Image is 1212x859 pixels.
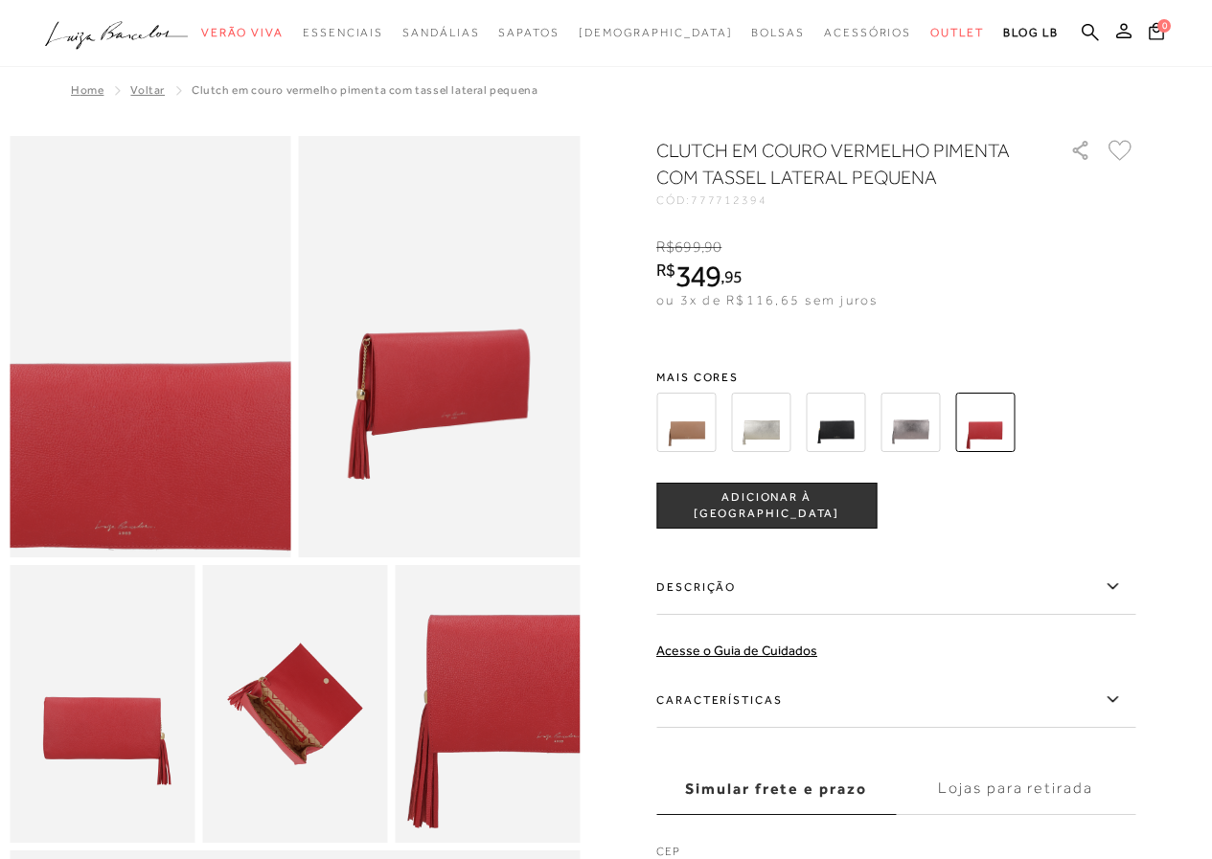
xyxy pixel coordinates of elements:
[731,393,790,452] img: CLUTCH EM COURO DOURADO COM TASSEL LATERAL PEQUENA
[402,26,479,39] span: Sandálias
[656,137,1016,191] h1: CLUTCH EM COURO VERMELHO PIMENTA COM TASSEL LATERAL PEQUENA
[724,266,743,286] span: 95
[303,26,383,39] span: Essenciais
[656,238,675,256] i: R$
[656,672,1135,728] label: Características
[930,15,984,51] a: noSubCategoriesText
[402,15,479,51] a: noSubCategoriesText
[579,15,733,51] a: noSubCategoriesText
[656,292,878,307] span: ou 3x de R$116,65 sem juros
[498,26,559,39] span: Sapatos
[806,393,865,452] img: CLUTCH EM COURO PRETO COM TASSEL LATERAL PEQUENA
[656,763,896,815] label: Simular frete e prazo
[1003,26,1059,39] span: BLOG LB
[657,489,876,523] span: ADICIONAR À [GEOGRAPHIC_DATA]
[656,393,716,452] img: CLUTCH EM COURO BEGE COM TASSEL LATERAL PEQUENA
[824,26,911,39] span: Acessórios
[675,259,720,293] span: 349
[656,194,1040,206] div: CÓD:
[701,238,722,256] i: ,
[579,26,733,39] span: [DEMOGRAPHIC_DATA]
[656,261,675,279] i: R$
[192,83,537,97] span: CLUTCH EM COURO VERMELHO PIMENTA COM TASSEL LATERAL PEQUENA
[1143,21,1170,47] button: 0
[201,26,284,39] span: Verão Viva
[824,15,911,51] a: noSubCategoriesText
[656,643,817,658] a: Acesse o Guia de Cuidados
[720,268,743,285] i: ,
[955,393,1015,452] img: CLUTCH EM COURO VERMELHO PIMENTA COM TASSEL LATERAL PEQUENA
[395,565,580,843] img: image
[201,15,284,51] a: noSubCategoriesText
[751,26,805,39] span: Bolsas
[656,483,877,529] button: ADICIONAR À [GEOGRAPHIC_DATA]
[130,83,165,97] a: Voltar
[1157,19,1171,33] span: 0
[202,565,387,843] img: image
[675,238,700,256] span: 699
[930,26,984,39] span: Outlet
[498,15,559,51] a: noSubCategoriesText
[880,393,940,452] img: CLUTCH EM COURO TITÂNIO COM TASSEL LATERAL PEQUENA
[751,15,805,51] a: noSubCategoriesText
[299,136,581,557] img: image
[704,238,721,256] span: 90
[656,372,1135,383] span: Mais cores
[656,559,1135,615] label: Descrição
[71,83,103,97] a: Home
[303,15,383,51] a: noSubCategoriesText
[691,193,767,207] span: 777712394
[1003,15,1059,51] a: BLOG LB
[896,763,1135,815] label: Lojas para retirada
[10,565,194,843] img: image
